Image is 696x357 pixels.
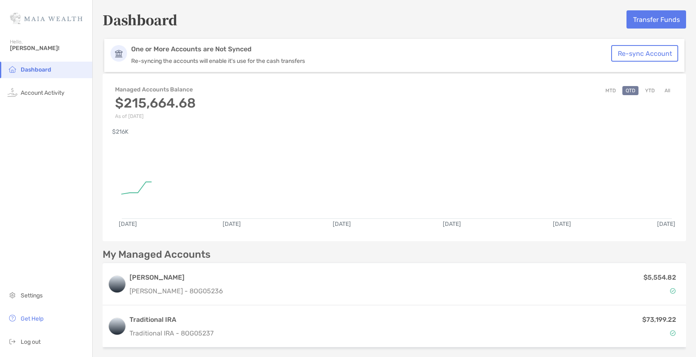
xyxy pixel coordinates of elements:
[7,313,17,323] img: get-help icon
[109,318,125,335] img: logo account
[670,288,676,294] img: Account Status icon
[130,315,214,325] h3: Traditional IRA
[443,220,461,228] text: [DATE]
[110,45,127,62] img: Account Icon
[657,220,675,228] text: [DATE]
[115,95,196,111] h3: $215,664.68
[670,330,676,336] img: Account Status icon
[611,45,678,62] button: Re-sync Account
[21,338,41,345] span: Log out
[21,292,43,299] span: Settings
[10,3,82,33] img: Zoe Logo
[223,220,241,228] text: [DATE]
[131,45,616,53] p: One or More Accounts are Not Synced
[130,286,223,296] p: [PERSON_NAME] - 8OG05236
[21,89,65,96] span: Account Activity
[21,66,51,73] span: Dashboard
[131,58,616,65] p: Re-syncing the accounts will enable it's use for the cash transfers
[112,128,129,135] text: $216K
[643,272,676,283] p: $5,554.82
[115,86,196,93] h4: Managed Accounts Balance
[553,220,571,228] text: [DATE]
[7,64,17,74] img: household icon
[130,328,214,338] p: Traditional IRA - 8OG05237
[10,45,87,52] span: [PERSON_NAME]!
[103,249,211,260] p: My Managed Accounts
[661,86,674,95] button: All
[103,10,178,29] h5: Dashboard
[7,290,17,300] img: settings icon
[642,86,658,95] button: YTD
[119,220,137,228] text: [DATE]
[626,10,686,29] button: Transfer Funds
[21,315,43,322] span: Get Help
[7,336,17,346] img: logout icon
[109,276,125,292] img: logo account
[130,273,223,283] h3: [PERSON_NAME]
[622,86,638,95] button: QTD
[333,220,351,228] text: [DATE]
[642,314,676,325] p: $73,199.22
[115,113,196,119] p: As of [DATE]
[602,86,619,95] button: MTD
[7,87,17,97] img: activity icon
